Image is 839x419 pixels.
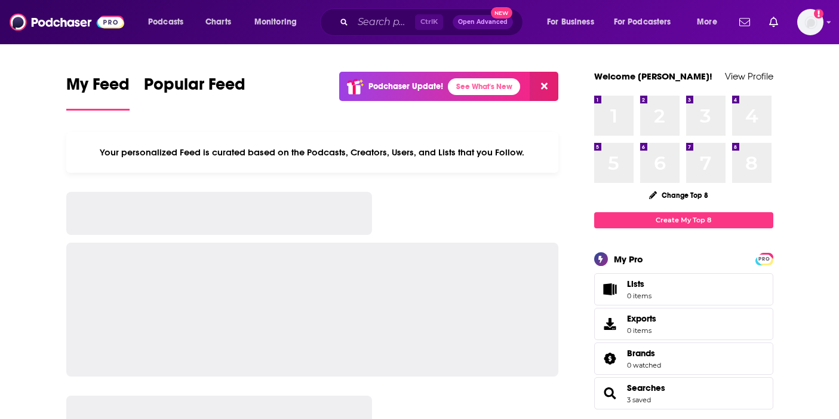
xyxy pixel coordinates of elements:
[198,13,238,32] a: Charts
[10,11,124,33] img: Podchaser - Follow, Share and Rate Podcasts
[627,348,661,359] a: Brands
[598,350,622,367] a: Brands
[594,212,773,228] a: Create My Top 8
[757,254,772,263] a: PRO
[598,281,622,298] span: Lists
[594,377,773,409] span: Searches
[368,81,443,91] p: Podchaser Update!
[415,14,443,30] span: Ctrl K
[66,132,559,173] div: Your personalized Feed is curated based on the Podcasts, Creators, Users, and Lists that you Follow.
[725,71,773,82] a: View Profile
[246,13,312,32] button: open menu
[627,348,655,359] span: Brands
[205,14,231,30] span: Charts
[353,13,415,32] input: Search podcasts, credits, & more...
[627,361,661,369] a: 0 watched
[331,8,534,36] div: Search podcasts, credits, & more...
[764,12,783,32] a: Show notifications dropdown
[697,14,717,30] span: More
[594,71,712,82] a: Welcome [PERSON_NAME]!
[797,9,823,35] span: Logged in as emilyjherman
[642,188,716,203] button: Change Top 8
[594,308,773,340] a: Exports
[148,14,183,30] span: Podcasts
[797,9,823,35] img: User Profile
[606,13,689,32] button: open menu
[547,14,594,30] span: For Business
[598,316,622,332] span: Exports
[453,15,513,29] button: Open AdvancedNew
[144,74,245,102] span: Popular Feed
[627,396,651,404] a: 3 saved
[814,9,823,19] svg: Add a profile image
[448,78,520,95] a: See What's New
[689,13,732,32] button: open menu
[594,342,773,375] span: Brands
[614,14,671,30] span: For Podcasters
[539,13,609,32] button: open menu
[627,383,665,393] a: Searches
[254,14,297,30] span: Monitoring
[627,313,656,324] span: Exports
[627,279,651,289] span: Lists
[140,13,199,32] button: open menu
[627,292,651,300] span: 0 items
[66,74,130,111] a: My Feed
[491,7,512,19] span: New
[458,19,508,25] span: Open Advanced
[66,74,130,102] span: My Feed
[627,326,656,335] span: 0 items
[594,273,773,305] a: Lists
[598,385,622,402] a: Searches
[614,253,643,265] div: My Pro
[144,74,245,111] a: Popular Feed
[627,279,644,289] span: Lists
[734,12,755,32] a: Show notifications dropdown
[797,9,823,35] button: Show profile menu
